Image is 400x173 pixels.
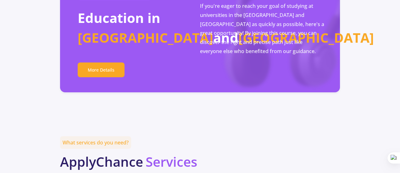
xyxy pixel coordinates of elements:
[78,29,213,46] span: [GEOGRAPHIC_DATA]
[200,2,325,56] p: If you're eager to reach your goal of studying at universities in the [GEOGRAPHIC_DATA] and [GEOG...
[146,153,197,170] b: Services
[60,153,143,170] b: ApplyChance
[60,136,131,149] span: What services do you need?
[78,8,200,47] h2: Education in and
[78,62,125,77] a: More Details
